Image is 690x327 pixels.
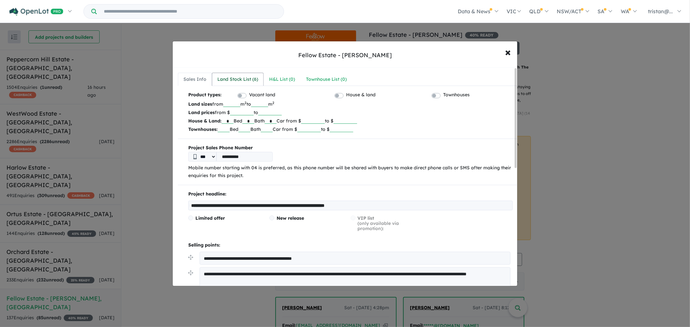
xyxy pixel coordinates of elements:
[505,45,511,59] span: ×
[346,91,376,99] label: House & land
[188,110,215,115] b: Land prices
[98,5,282,18] input: Try estate name, suburb, builder or developer
[188,241,513,249] p: Selling points:
[298,51,392,59] div: Fellow Estate - [PERSON_NAME]
[188,91,222,100] b: Product types:
[306,76,347,83] div: Townhouse List ( 0 )
[188,270,193,275] img: drag.svg
[188,100,513,108] p: from m to m
[648,8,673,15] span: tristan@...
[269,76,295,83] div: H&L List ( 0 )
[193,154,197,159] img: Phone icon
[188,126,218,132] b: Townhouses:
[188,164,513,180] p: Mobile number starting with 04 is preferred, as this phone number will be shared with buyers to m...
[195,215,225,221] span: Limited offer
[188,190,513,198] p: Project headline:
[183,76,206,83] div: Sales Info
[217,76,258,83] div: Land Stock List ( 6 )
[272,100,274,105] sup: 2
[188,117,513,125] p: Bed Bath Car from $ to $
[245,100,246,105] sup: 2
[188,144,513,152] b: Project Sales Phone Number
[188,125,513,133] p: Bed Bath Car from $ to $
[188,255,193,260] img: drag.svg
[249,91,275,99] label: Vacant land
[188,108,513,117] p: from $ to
[188,118,222,124] b: House & Land:
[277,215,304,221] span: New release
[188,101,212,107] b: Land sizes
[443,91,470,99] label: Townhouses
[9,8,63,16] img: Openlot PRO Logo White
